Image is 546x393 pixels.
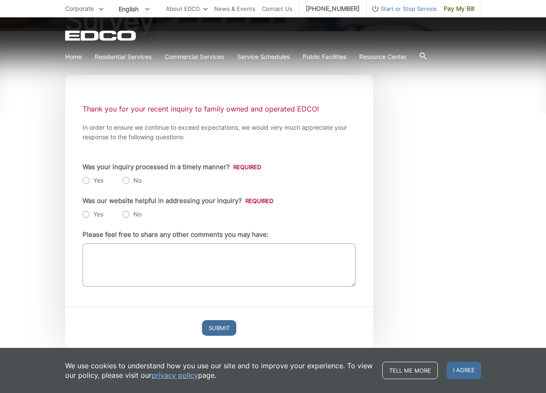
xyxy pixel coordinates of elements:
label: No [122,176,142,185]
label: Yes [83,210,103,219]
input: Submit [202,320,236,336]
a: Public Facilities [303,52,346,62]
a: About EDCO [166,4,208,13]
a: privacy policy [152,370,198,380]
span: I agree [447,362,481,379]
p: Thank you for your recent inquiry to family owned and operated EDCO! [83,103,356,115]
a: Home [65,52,82,62]
a: Commercial Services [165,52,224,62]
label: Yes [83,176,103,185]
span: Corporate [65,5,94,12]
a: Residential Services [95,52,152,62]
a: Tell me more [382,362,438,379]
a: Resource Center [359,52,407,62]
a: EDCD logo. Return to the homepage. [65,30,137,41]
a: News & Events [214,4,255,13]
label: No [122,210,142,219]
p: In order to ensure we continue to exceed expectations, we would very much appreciate your respons... [83,123,356,142]
span: English [112,2,156,16]
label: Please feel free to share any other comments you may have: [83,231,268,239]
span: Pay My Bill [443,4,474,13]
label: Was our website helpful in addressing your inquiry? [83,197,273,205]
p: We use cookies to understand how you use our site and to improve your experience. To view our pol... [65,361,374,380]
label: Was your inquiry processed in a timely manner? [83,163,261,171]
a: Contact Us [262,4,292,13]
a: Service Schedules [237,52,290,62]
